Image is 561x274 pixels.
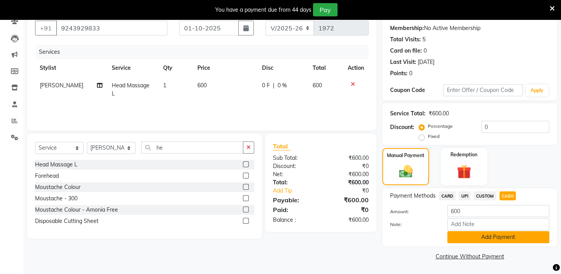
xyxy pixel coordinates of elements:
[429,110,449,118] div: ₹600.00
[428,123,453,130] label: Percentage
[450,151,477,158] label: Redemption
[163,82,166,89] span: 1
[418,58,434,66] div: [DATE]
[193,59,258,77] th: Price
[273,81,274,90] span: |
[390,192,436,200] span: Payment Methods
[390,58,416,66] div: Last Visit:
[499,191,516,200] span: CASH
[387,152,424,159] label: Manual Payment
[443,84,523,96] input: Enter Offer / Coupon Code
[35,183,81,191] div: Moustache Colour
[526,85,548,96] button: Apply
[273,142,291,150] span: Total
[321,162,375,170] div: ₹0
[321,216,375,224] div: ₹600.00
[424,47,427,55] div: 0
[35,21,57,35] button: +91
[384,253,556,261] a: Continue Without Payment
[439,191,455,200] span: CARD
[215,6,311,14] div: You have a payment due from 44 days
[409,69,412,78] div: 0
[474,191,496,200] span: CUSTOM
[267,179,321,187] div: Total:
[267,154,321,162] div: Sub Total:
[384,208,441,215] label: Amount:
[321,179,375,187] div: ₹600.00
[384,221,441,228] label: Note:
[447,205,549,217] input: Amount
[343,59,369,77] th: Action
[390,24,549,32] div: No Active Membership
[452,163,476,181] img: _gift.svg
[40,82,83,89] span: [PERSON_NAME]
[35,161,77,169] div: Head Massage L
[390,123,414,131] div: Discount:
[447,218,549,230] input: Add Note
[262,81,270,90] span: 0 F
[321,170,375,179] div: ₹600.00
[257,59,308,77] th: Disc
[35,194,77,203] div: Moustache - 300
[35,59,107,77] th: Stylist
[141,141,243,154] input: Search or Scan
[56,21,167,35] input: Search by Name/Mobile/Email/Code
[36,45,375,59] div: Services
[313,3,338,16] button: Pay
[422,35,426,44] div: 5
[313,82,322,89] span: 600
[321,195,375,205] div: ₹600.00
[330,187,375,195] div: ₹0
[267,205,321,214] div: Paid:
[267,216,321,224] div: Balance :
[321,205,375,214] div: ₹0
[459,191,471,200] span: UPI
[390,47,422,55] div: Card on file:
[35,217,98,225] div: Disposable Cutting Sheet
[112,82,149,97] span: Head Massage L
[390,24,424,32] div: Membership:
[35,172,59,180] div: Forehead
[267,187,330,195] a: Add Tip
[278,81,287,90] span: 0 %
[390,86,443,94] div: Coupon Code
[158,59,193,77] th: Qty
[390,35,421,44] div: Total Visits:
[428,133,440,140] label: Fixed
[267,195,321,205] div: Payable:
[390,110,426,118] div: Service Total:
[395,164,417,179] img: _cash.svg
[197,82,207,89] span: 600
[308,59,343,77] th: Total
[321,154,375,162] div: ₹600.00
[390,69,408,78] div: Points:
[267,170,321,179] div: Net:
[267,162,321,170] div: Discount:
[447,231,549,243] button: Add Payment
[35,206,118,214] div: Moustache Colour - Amonia Free
[107,59,158,77] th: Service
